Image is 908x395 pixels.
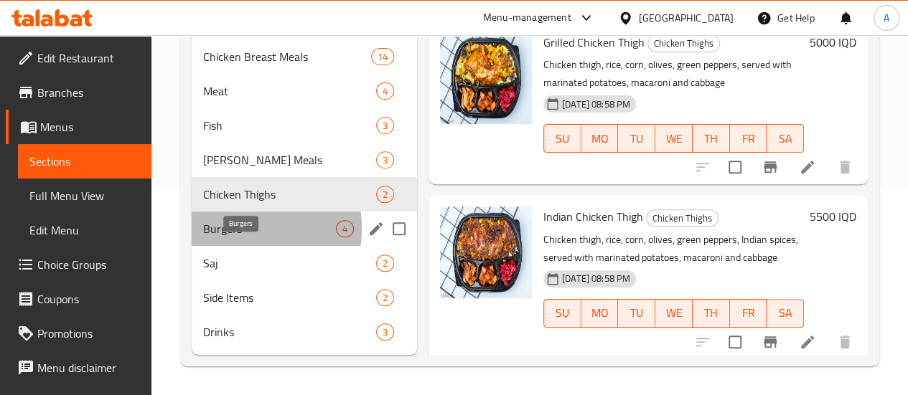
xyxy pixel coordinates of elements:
span: Indian Chicken Thigh [543,206,643,227]
a: Edit menu item [799,333,816,351]
span: MO [587,128,613,149]
button: SU [543,124,581,153]
div: Meat4 [192,74,417,108]
span: Saj [203,254,376,272]
div: items [376,82,394,100]
button: WE [655,124,693,153]
span: Drinks [203,323,376,341]
span: Select to update [720,327,750,357]
h6: 5000 IQD [810,32,856,52]
span: TH [698,303,724,323]
span: Chicken Thighs [648,35,719,52]
button: MO [581,124,619,153]
div: items [376,254,394,272]
button: delete [828,325,862,359]
span: 2 [377,291,393,305]
span: A [884,10,889,26]
span: WE [661,303,687,323]
span: 4 [337,222,353,236]
span: [DATE] 08:58 PM [556,97,636,111]
button: TU [618,299,655,328]
div: Burgers4edit [192,211,417,246]
button: Branch-specific-item [753,325,787,359]
span: SU [550,303,576,323]
div: items [376,186,394,203]
span: [PERSON_NAME] Meals [203,151,376,168]
div: Chicken Breast Meals14 [192,39,417,74]
div: items [336,220,354,237]
div: items [376,151,394,168]
span: Branches [37,84,140,101]
button: SA [767,124,804,153]
span: 2 [377,257,393,270]
h6: 5500 IQD [810,206,856,227]
div: [PERSON_NAME] Meals3 [192,143,417,177]
button: WE [655,299,693,328]
a: Edit menu item [799,158,816,176]
a: Menu disclaimer [6,351,151,385]
div: items [376,323,394,341]
span: Edit Restaurant [37,49,140,67]
span: 4 [377,85,393,98]
button: MO [581,299,619,328]
span: MO [587,303,613,323]
span: Grilled Chicken Thigh [543,32,645,53]
button: edit [365,218,387,239]
button: Branch-specific-item [753,150,787,184]
button: SA [767,299,804,328]
span: SU [550,128,576,149]
span: Full Menu View [29,187,140,204]
a: Choice Groups [6,247,151,282]
span: Fish [203,117,376,134]
span: 3 [377,119,393,133]
div: items [376,289,394,306]
div: Menu-management [483,9,571,27]
span: TU [624,303,650,323]
span: Chicken Breast Meals [203,48,371,65]
span: SA [772,128,798,149]
p: Chicken thigh, rice, corn, olives, green peppers, served with marinated potatoes, macaroni and ca... [543,56,804,92]
button: TU [618,124,655,153]
a: Menus [6,110,151,144]
span: 14 [372,50,393,64]
button: FR [730,124,767,153]
div: Side Items2 [192,280,417,315]
span: Coupons [37,290,140,308]
a: Promotions [6,316,151,351]
img: Indian Chicken Thigh [440,206,532,298]
span: Sections [29,153,140,170]
span: TH [698,128,724,149]
div: Fish3 [192,108,417,143]
div: Chicken Thighs [647,35,720,52]
div: items [371,48,394,65]
span: Chicken Thighs [647,210,718,227]
button: TH [693,299,730,328]
span: TU [624,128,650,149]
a: Full Menu View [18,179,151,213]
a: Sections [18,144,151,179]
span: [DATE] 08:58 PM [556,272,636,285]
span: 3 [377,325,393,339]
span: WE [661,128,687,149]
span: 3 [377,153,393,167]
span: FR [736,128,762,149]
span: Select to update [720,152,750,182]
div: Chicken Thighs2 [192,177,417,211]
button: TH [693,124,730,153]
a: Branches [6,75,151,110]
div: [GEOGRAPHIC_DATA] [639,10,734,26]
span: Chicken Thighs [203,186,376,203]
span: Promotions [37,325,140,342]
a: Edit Restaurant [6,41,151,75]
div: Rizo Meals [203,151,376,168]
span: Edit Menu [29,222,140,239]
span: Burgers [203,220,336,237]
a: Edit Menu [18,213,151,247]
span: 2 [377,188,393,201]
div: Drinks3 [192,315,417,349]
span: Side Items [203,289,376,306]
